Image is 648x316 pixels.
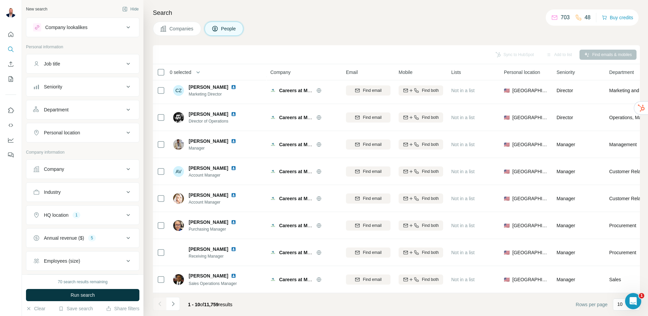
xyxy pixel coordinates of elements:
[422,249,439,256] span: Find both
[451,142,475,147] span: Not in a list
[363,276,381,283] span: Find email
[399,247,443,258] button: Find both
[512,141,548,148] span: [GEOGRAPHIC_DATA]
[279,169,339,174] span: Careers at Midwest Goods
[639,293,644,298] span: 1
[602,13,633,22] button: Buy credits
[173,85,184,96] div: CZ
[173,247,184,258] img: Avatar
[609,222,636,229] span: Procurement
[117,4,143,14] button: Hide
[189,246,228,253] span: [PERSON_NAME]
[44,60,60,67] div: Job title
[26,44,139,50] p: Personal information
[44,166,64,173] div: Company
[58,279,107,285] div: 70 search results remaining
[346,166,390,177] button: Find email
[5,119,16,131] button: Use Surfe API
[45,24,87,31] div: Company lookalikes
[625,293,641,309] iframe: Intercom live chat
[422,141,439,148] span: Find both
[346,274,390,285] button: Find email
[609,276,621,283] span: Sales
[189,272,228,279] span: [PERSON_NAME]
[346,139,390,150] button: Find email
[279,196,339,201] span: Careers at Midwest Goods
[399,85,443,96] button: Find both
[399,193,443,204] button: Find both
[44,212,69,218] div: HQ location
[504,87,510,94] span: 🇺🇸
[231,138,236,144] img: LinkedIn logo
[189,84,228,90] span: [PERSON_NAME]
[173,274,184,285] img: Avatar
[173,112,184,123] img: Avatar
[422,195,439,202] span: Find both
[189,138,228,144] span: [PERSON_NAME]
[399,139,443,150] button: Find both
[26,79,139,95] button: Seniority
[189,219,228,226] span: [PERSON_NAME]
[106,305,139,312] button: Share filters
[557,142,575,147] span: Manager
[270,277,276,282] img: Logo of Careers at Midwest Goods
[173,166,184,177] div: AV
[173,220,184,231] img: Avatar
[173,139,184,150] img: Avatar
[451,250,475,255] span: Not in a list
[346,193,390,204] button: Find email
[44,235,84,241] div: Annual revenue ($)
[504,276,510,283] span: 🇺🇸
[512,195,548,202] span: [GEOGRAPHIC_DATA]
[189,172,244,178] span: Account Manager
[270,69,291,76] span: Company
[512,249,548,256] span: [GEOGRAPHIC_DATA]
[189,226,244,232] span: Purchasing Manager
[189,145,244,151] span: Manager
[5,73,16,85] button: My lists
[279,115,339,120] span: Careers at Midwest Goods
[189,118,244,124] span: Director of Operations
[279,223,339,228] span: Careers at Midwest Goods
[270,196,276,201] img: Logo of Careers at Midwest Goods
[189,199,244,205] span: Account Manager
[512,222,548,229] span: [GEOGRAPHIC_DATA]
[422,276,439,283] span: Find both
[5,104,16,116] button: Use Surfe on LinkedIn
[26,207,139,223] button: HQ location1
[512,114,548,121] span: [GEOGRAPHIC_DATA]
[504,69,540,76] span: Personal location
[451,88,475,93] span: Not in a list
[346,69,358,76] span: Email
[451,115,475,120] span: Not in a list
[26,161,139,177] button: Company
[189,253,244,259] span: Receiving Manager
[231,84,236,90] img: LinkedIn logo
[188,302,233,307] span: results
[557,88,573,93] span: Director
[26,305,45,312] button: Clear
[346,247,390,258] button: Find email
[5,58,16,70] button: Enrich CSV
[189,281,237,286] span: Sales Operations Manager
[26,56,139,72] button: Job title
[346,220,390,231] button: Find email
[231,111,236,117] img: LinkedIn logo
[451,223,475,228] span: Not in a list
[512,87,548,94] span: [GEOGRAPHIC_DATA]
[5,28,16,41] button: Quick start
[231,192,236,198] img: LinkedIn logo
[504,222,510,229] span: 🇺🇸
[231,165,236,171] img: LinkedIn logo
[363,168,381,175] span: Find email
[270,223,276,228] img: Logo of Careers at Midwest Goods
[26,184,139,200] button: Industry
[26,19,139,35] button: Company lookalikes
[26,125,139,141] button: Personal location
[422,168,439,175] span: Find both
[270,250,276,255] img: Logo of Careers at Midwest Goods
[5,134,16,146] button: Dashboard
[270,115,276,120] img: Logo of Careers at Midwest Goods
[557,277,575,282] span: Manager
[576,301,607,308] span: Rows per page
